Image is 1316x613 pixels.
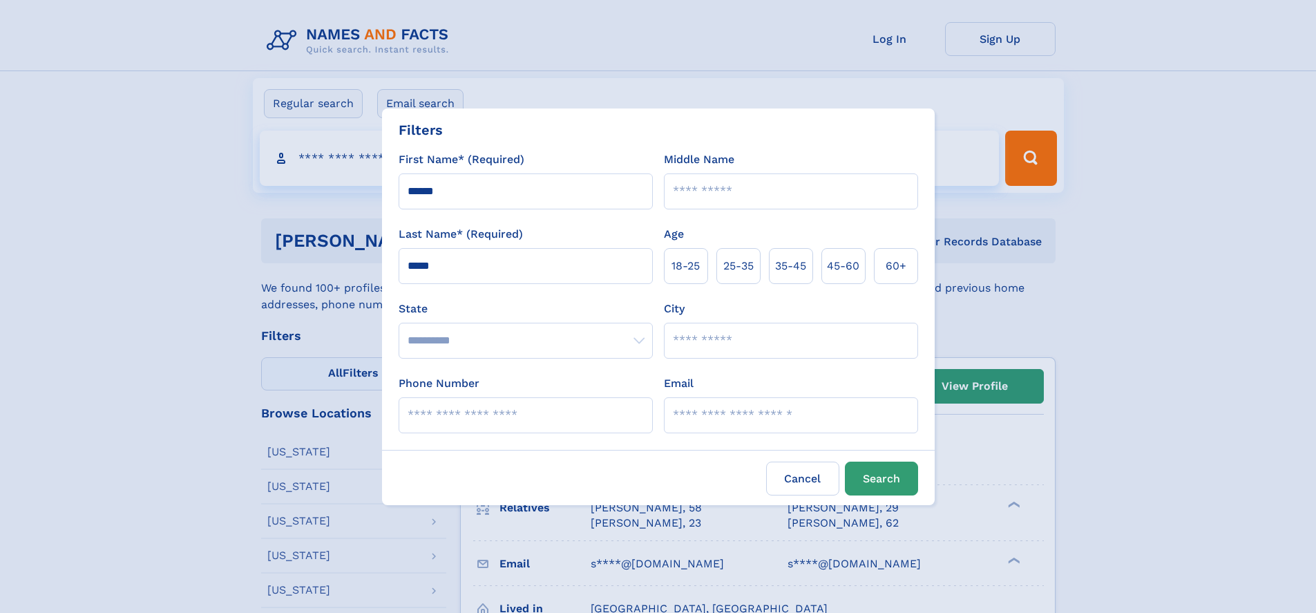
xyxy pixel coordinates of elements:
label: Cancel [766,462,839,496]
label: First Name* (Required) [399,151,524,168]
label: Age [664,226,684,243]
span: 35‑45 [775,258,806,274]
span: 60+ [886,258,906,274]
span: 45‑60 [827,258,859,274]
span: 18‑25 [671,258,700,274]
span: 25‑35 [723,258,754,274]
label: State [399,301,653,317]
label: Middle Name [664,151,734,168]
div: Filters [399,120,443,140]
label: Last Name* (Required) [399,226,523,243]
label: Phone Number [399,375,479,392]
label: City [664,301,685,317]
label: Email [664,375,694,392]
button: Search [845,462,918,496]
